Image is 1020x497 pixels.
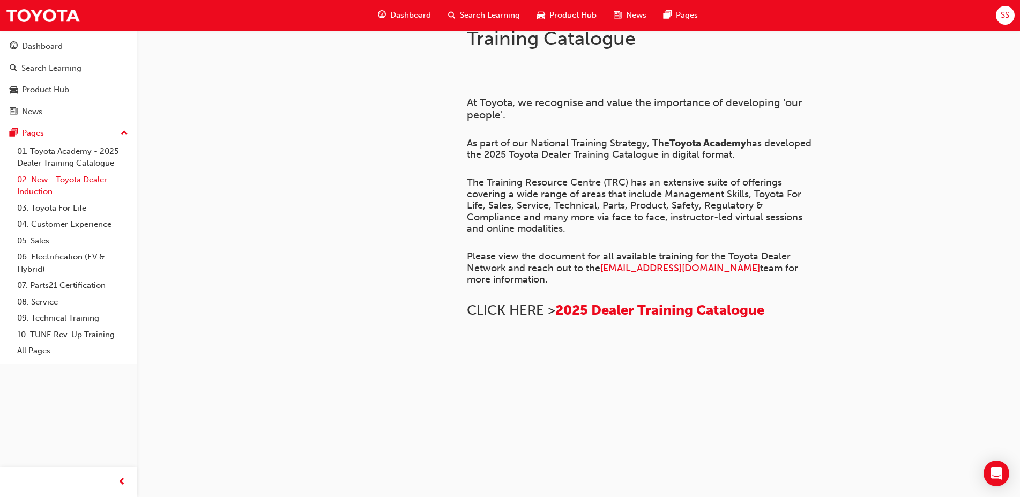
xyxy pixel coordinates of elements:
[555,302,764,318] a: 2025 Dealer Training Catalogue
[21,62,81,75] div: Search Learning
[5,3,80,27] img: Trak
[528,4,605,26] a: car-iconProduct Hub
[121,127,128,140] span: up-icon
[467,137,814,161] span: has developed the 2025 Toyota Dealer Training Catalogue in digital format.
[13,216,132,233] a: 04. Customer Experience
[655,4,706,26] a: pages-iconPages
[13,172,132,200] a: 02. New - Toyota Dealer Induction
[13,143,132,172] a: 01. Toyota Academy - 2025 Dealer Training Catalogue
[676,9,698,21] span: Pages
[605,4,655,26] a: news-iconNews
[4,123,132,143] button: Pages
[467,176,805,234] span: The Training Resource Centre (TRC) has an extensive suite of offerings covering a wide range of a...
[22,40,63,53] div: Dashboard
[537,9,545,22] span: car-icon
[22,127,44,139] div: Pages
[996,6,1015,25] button: SS
[10,107,18,117] span: news-icon
[600,262,760,274] a: [EMAIL_ADDRESS][DOMAIN_NAME]
[378,9,386,22] span: guage-icon
[118,476,126,489] span: prev-icon
[549,9,597,21] span: Product Hub
[13,294,132,310] a: 08. Service
[13,343,132,359] a: All Pages
[4,102,132,122] a: News
[10,129,18,138] span: pages-icon
[4,80,132,100] a: Product Hub
[467,250,793,274] span: Please view the document for all available training for the Toyota Dealer Network and reach out t...
[467,97,805,121] span: At Toyota, we recognise and value the importance of developing ‘our people'.
[448,9,456,22] span: search-icon
[467,262,801,286] span: team for more information.
[369,4,440,26] a: guage-iconDashboard
[22,106,42,118] div: News
[10,64,17,73] span: search-icon
[467,137,669,149] span: As part of our National Training Strategy, The
[614,9,622,22] span: news-icon
[390,9,431,21] span: Dashboard
[440,4,528,26] a: search-iconSearch Learning
[10,42,18,51] span: guage-icon
[10,85,18,95] span: car-icon
[626,9,646,21] span: News
[984,461,1009,486] div: Open Intercom Messenger
[4,34,132,123] button: DashboardSearch LearningProduct HubNews
[13,277,132,294] a: 07. Parts21 Certification
[13,327,132,343] a: 10. TUNE Rev-Up Training
[669,137,746,149] span: Toyota Academy
[460,9,520,21] span: Search Learning
[1001,9,1009,21] span: SS
[13,233,132,249] a: 05. Sales
[22,84,69,96] div: Product Hub
[4,36,132,56] a: Dashboard
[13,310,132,327] a: 09. Technical Training
[4,58,132,78] a: Search Learning
[664,9,672,22] span: pages-icon
[13,200,132,217] a: 03. Toyota For Life
[13,249,132,277] a: 06. Electrification (EV & Hybrid)
[467,302,555,318] span: CLICK HERE >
